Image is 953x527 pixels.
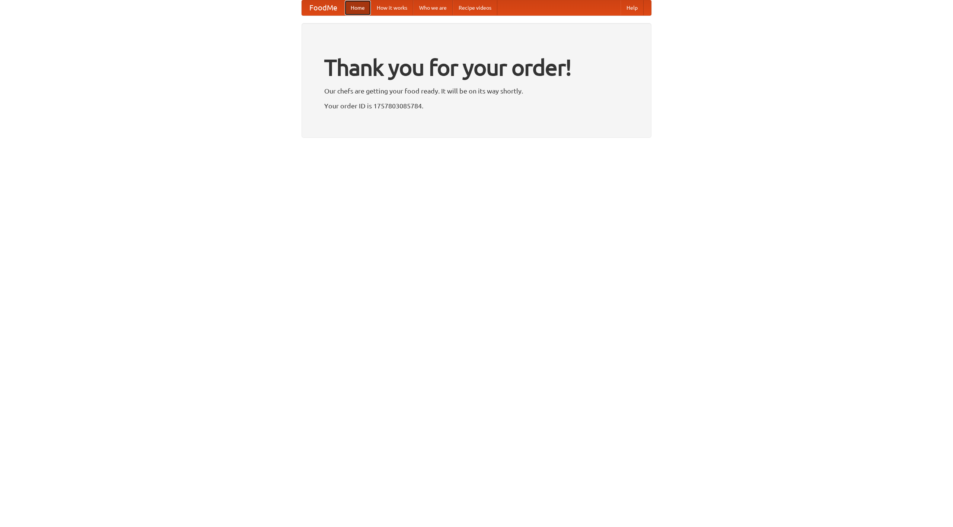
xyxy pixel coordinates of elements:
[324,50,629,85] h1: Thank you for your order!
[324,85,629,96] p: Our chefs are getting your food ready. It will be on its way shortly.
[345,0,371,15] a: Home
[453,0,497,15] a: Recipe videos
[302,0,345,15] a: FoodMe
[413,0,453,15] a: Who we are
[324,100,629,111] p: Your order ID is 1757803085784.
[371,0,413,15] a: How it works
[621,0,644,15] a: Help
